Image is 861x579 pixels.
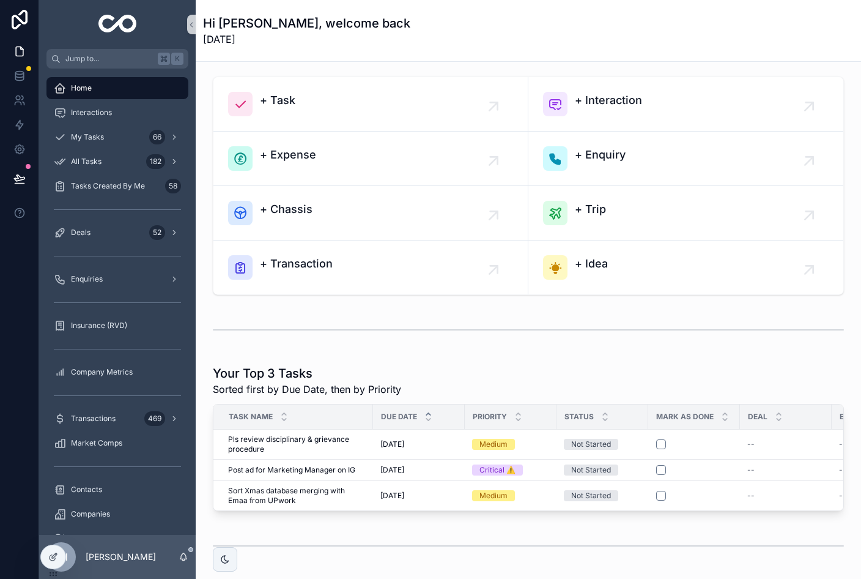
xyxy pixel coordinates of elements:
a: Post ad for Marketing Manager on IG [228,465,366,475]
a: Critical ⚠️️ [472,465,549,476]
a: + Idea [528,241,843,294]
p: [PERSON_NAME] [86,551,156,563]
span: Due Date [381,412,417,422]
a: All Tasks182 [46,151,188,173]
span: Deal [748,412,767,422]
button: Jump to...K [46,49,188,69]
span: Sorted first by Due Date, then by Priority [213,382,401,397]
span: Transactions [71,414,116,424]
span: -- [747,491,755,501]
div: Not Started [571,439,611,450]
span: + Interaction [575,92,642,109]
a: + Interaction [528,77,843,132]
span: + Idea [575,255,608,272]
span: + Trip [575,201,606,218]
span: [DATE] [380,491,404,501]
span: [DATE] [380,465,404,475]
a: Medium [472,490,549,501]
a: + Transaction [213,241,528,294]
a: [DATE] [380,491,457,501]
a: Circuits / Venues [46,528,188,550]
span: -- [839,439,846,449]
a: [DATE] [380,465,457,475]
span: [DATE] [380,439,404,449]
a: Tasks Created By Me58 [46,175,188,197]
h1: Hi [PERSON_NAME], welcome back [203,15,410,32]
a: Not Started [564,439,641,450]
div: 469 [144,411,165,426]
a: + Enquiry [528,132,843,186]
span: Tasks Created By Me [71,181,145,191]
span: -- [747,465,755,475]
a: Medium [472,439,549,450]
div: Critical ⚠️️ [479,465,515,476]
a: Sort Xmas database merging with Emaa from UPwork [228,486,366,506]
span: Task Name [229,412,273,422]
a: Interactions [46,102,188,124]
div: Medium [479,490,508,501]
span: Post ad for Marketing Manager on IG [228,465,355,475]
span: Insurance (RVD) [71,321,127,331]
span: Mark As Done [656,412,714,422]
span: -- [839,465,846,475]
span: All Tasks [71,157,102,166]
span: Home [71,83,92,93]
div: Not Started [571,465,611,476]
span: -- [747,439,755,449]
a: Enquiries [46,268,188,290]
span: Deals [71,228,91,237]
span: + Chassis [260,201,312,218]
span: + Enquiry [575,146,626,163]
img: App logo [98,15,137,34]
a: [DATE] [380,439,457,449]
a: + Expense [213,132,528,186]
a: Insurance (RVD) [46,315,188,337]
span: Market Comps [71,438,122,448]
a: Company Metrics [46,361,188,383]
a: Pls review disciplinary & grievance procedure [228,435,366,454]
div: 66 [149,130,165,144]
a: Contacts [46,479,188,501]
span: + Task [260,92,295,109]
span: Companies [71,509,110,519]
a: -- [747,439,824,449]
span: Status [564,412,594,422]
span: -- [839,491,846,501]
span: Interactions [71,108,112,118]
div: 182 [146,154,165,169]
div: 52 [149,225,165,240]
span: Jump to... [65,54,153,64]
a: Not Started [564,465,641,476]
a: + Trip [528,186,843,241]
div: Not Started [571,490,611,501]
a: Deals52 [46,222,188,244]
a: -- [747,491,824,501]
a: Transactions469 [46,408,188,430]
span: + Expense [260,146,316,163]
span: [DATE] [203,32,410,47]
h1: Your Top 3 Tasks [213,365,401,382]
div: Medium [479,439,508,450]
a: Market Comps [46,432,188,454]
a: Companies [46,503,188,525]
a: My Tasks66 [46,126,188,148]
div: 58 [165,179,181,193]
span: Priority [473,412,507,422]
div: scrollable content [39,69,196,535]
a: -- [747,465,824,475]
span: Contacts [71,485,102,495]
span: + Transaction [260,255,333,272]
span: Enquiries [71,274,103,284]
a: Home [46,77,188,99]
a: + Task [213,77,528,132]
span: Company Metrics [71,367,133,377]
span: My Tasks [71,132,104,142]
span: Circuits / Venues [71,534,129,544]
a: Not Started [564,490,641,501]
span: K [172,54,182,64]
a: + Chassis [213,186,528,241]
